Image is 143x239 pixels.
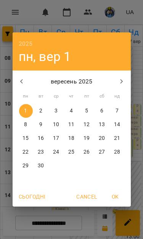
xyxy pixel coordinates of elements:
button: 15 [19,132,33,145]
button: 5 [80,104,94,118]
button: 11 [65,118,79,132]
p: 22 [22,148,29,156]
p: 13 [99,121,105,128]
button: 21 [111,132,124,145]
button: 2 [34,104,48,118]
p: вересень 2025 [31,77,112,86]
button: 8 [19,118,33,132]
span: сб [95,93,109,100]
p: 20 [99,135,105,142]
button: 4 [65,104,79,118]
button: 6 [95,104,109,118]
button: 7 [111,104,124,118]
span: пт [80,93,94,100]
p: 25 [68,148,74,156]
button: 27 [95,145,109,159]
p: 29 [22,162,29,170]
p: 15 [22,135,29,142]
button: 26 [80,145,94,159]
button: 18 [65,132,79,145]
p: 4 [70,107,73,115]
span: чт [65,93,79,100]
p: 24 [53,148,59,156]
button: Сьогодні [16,190,49,204]
button: 22 [19,145,33,159]
p: 3 [55,107,58,115]
p: 10 [53,121,59,128]
p: 26 [84,148,90,156]
button: 29 [19,159,33,173]
button: 10 [50,118,63,132]
p: 30 [38,162,44,170]
span: OK [106,192,125,201]
p: 23 [38,148,44,156]
button: 2025 [19,38,33,49]
p: 5 [85,107,88,115]
button: OK [103,190,128,204]
button: 12 [80,118,94,132]
span: Сьогодні [19,192,46,201]
p: 17 [53,135,59,142]
button: 9 [34,118,48,132]
p: 7 [116,107,119,115]
button: Cancel [73,190,100,204]
p: 27 [99,148,105,156]
button: 30 [34,159,48,173]
button: 23 [34,145,48,159]
p: 16 [38,135,44,142]
span: пн [19,93,33,100]
p: 11 [68,121,74,128]
p: 14 [114,121,120,128]
button: 1 [19,104,33,118]
p: 6 [100,107,103,115]
span: вт [34,93,48,100]
button: 16 [34,132,48,145]
button: 13 [95,118,109,132]
button: пн, вер 1 [19,49,71,64]
button: 28 [111,145,124,159]
p: 28 [114,148,120,156]
span: Cancel [76,192,97,201]
p: 21 [114,135,120,142]
button: 14 [111,118,124,132]
p: 1 [24,107,27,115]
button: 3 [50,104,63,118]
button: 25 [65,145,79,159]
span: ср [50,93,63,100]
button: 24 [50,145,63,159]
p: 2 [39,107,42,115]
span: нд [111,93,124,100]
button: 17 [50,132,63,145]
p: 12 [84,121,90,128]
button: 20 [95,132,109,145]
p: 19 [84,135,90,142]
p: 18 [68,135,74,142]
button: 19 [80,132,94,145]
p: 8 [24,121,27,128]
p: 9 [39,121,42,128]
